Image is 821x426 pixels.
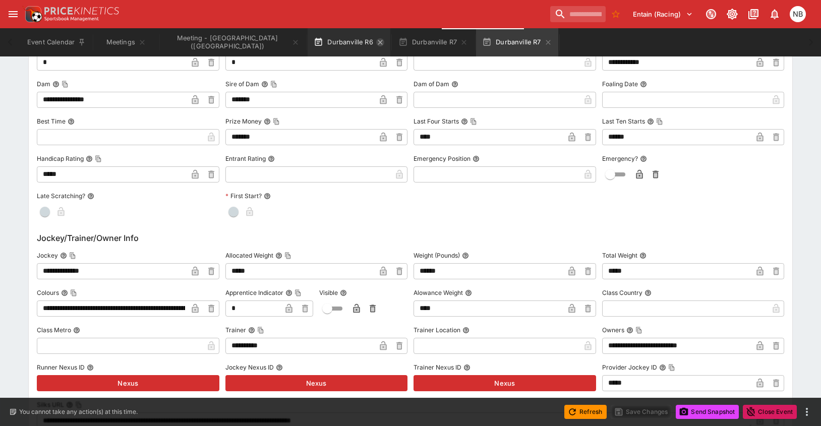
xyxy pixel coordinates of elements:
p: Entrant Rating [225,154,266,163]
p: Class Country [602,288,642,297]
button: Event Calendar [21,28,92,56]
button: Copy To Clipboard [656,118,663,125]
p: Runner Nexus ID [37,363,85,372]
button: Toggle light/dark mode [723,5,741,23]
button: Last Four StartsCopy To Clipboard [461,118,468,125]
button: Dam of Dam [451,81,458,88]
button: Handicap RatingCopy To Clipboard [86,155,93,162]
button: Total Weight [639,252,647,259]
button: First Start? [264,193,271,200]
p: Last Ten Starts [602,117,645,126]
img: PriceKinetics Logo [22,4,42,24]
button: Meetings [94,28,158,56]
button: Durbanville R6 [308,28,390,56]
p: Sire of Dam [225,80,259,88]
button: Copy To Clipboard [273,118,280,125]
button: Sire of DamCopy To Clipboard [261,81,268,88]
button: Class Country [644,289,652,296]
button: Apprentice IndicatorCopy To Clipboard [285,289,292,296]
p: Total Weight [602,251,637,260]
p: Trainer [225,326,246,334]
button: Copy To Clipboard [69,252,76,259]
button: open drawer [4,5,22,23]
p: Foaling Date [602,80,638,88]
p: Class Metro [37,326,71,334]
img: PriceKinetics [44,7,119,15]
button: more [801,406,813,418]
p: Apprentice Indicator [225,288,283,297]
button: Late Scratching? [87,193,94,200]
button: Copy To Clipboard [295,289,302,296]
img: Sportsbook Management [44,17,99,21]
p: Colours [37,288,59,297]
button: Foaling Date [640,81,647,88]
p: Allocated Weight [225,251,273,260]
p: First Start? [225,192,262,200]
button: Emergency Position [473,155,480,162]
p: Jockey [37,251,58,260]
button: Provider Jockey IDCopy To Clipboard [659,364,666,371]
p: Emergency? [602,154,638,163]
button: Copy To Clipboard [668,364,675,371]
button: Nexus [37,375,219,391]
p: Prize Money [225,117,262,126]
button: Class Metro [73,327,80,334]
button: Notifications [766,5,784,23]
button: Copy To Clipboard [257,327,264,334]
p: You cannot take any action(s) at this time. [19,407,138,416]
input: search [550,6,606,22]
button: Connected to PK [702,5,720,23]
button: No Bookmarks [608,6,624,22]
button: Documentation [744,5,763,23]
p: Alowance Weight [414,288,463,297]
button: Durbanville R7 [392,28,474,56]
button: DamCopy To Clipboard [52,81,60,88]
p: Trainer Location [414,326,460,334]
p: Dam [37,80,50,88]
p: Jockey Nexus ID [225,363,274,372]
div: Nicole Brown [790,6,806,22]
button: Last Ten StartsCopy To Clipboard [647,118,654,125]
p: Visible [319,288,338,297]
button: Alowance Weight [465,289,472,296]
button: Copy To Clipboard [284,252,291,259]
p: Weight (Pounds) [414,251,460,260]
button: Copy To Clipboard [270,81,277,88]
button: Close Event [743,405,797,419]
button: Best Time [68,118,75,125]
button: Copy To Clipboard [95,155,102,162]
p: Dam of Dam [414,80,449,88]
button: Prize MoneyCopy To Clipboard [264,118,271,125]
button: Entrant Rating [268,155,275,162]
button: ColoursCopy To Clipboard [61,289,68,296]
button: Refresh [564,405,607,419]
button: Nexus [225,375,408,391]
button: TrainerCopy To Clipboard [248,327,255,334]
button: Weight (Pounds) [462,252,469,259]
button: Visible [340,289,347,296]
button: Emergency? [640,155,647,162]
p: Provider Jockey ID [602,363,657,372]
button: Copy To Clipboard [62,81,69,88]
p: Emergency Position [414,154,471,163]
button: Allocated WeightCopy To Clipboard [275,252,282,259]
button: Copy To Clipboard [70,289,77,296]
button: Nexus [414,375,596,391]
button: Copy To Clipboard [470,118,477,125]
h6: Jockey/Trainer/Owner Info [37,232,784,244]
button: Copy To Clipboard [635,327,642,334]
button: Select Tenant [627,6,699,22]
button: Durbanville R7 [476,28,558,56]
button: Send Snapshot [676,405,739,419]
button: Meeting - Durbanville (SAF) [160,28,306,56]
p: Handicap Rating [37,154,84,163]
p: Owners [602,326,624,334]
button: Trainer Location [462,327,470,334]
button: Nicole Brown [787,3,809,25]
p: Best Time [37,117,66,126]
button: JockeyCopy To Clipboard [60,252,67,259]
button: Trainer Nexus ID [463,364,471,371]
p: Trainer Nexus ID [414,363,461,372]
button: Jockey Nexus ID [276,364,283,371]
p: Late Scratching? [37,192,85,200]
